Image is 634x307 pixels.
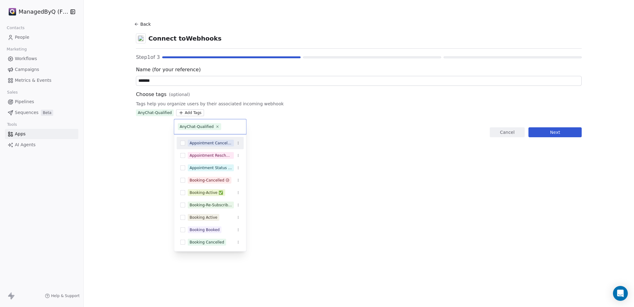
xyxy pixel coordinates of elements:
[189,178,229,183] div: Booking-Cancelled 😥
[189,165,232,171] div: Appointment Status Changed
[189,227,219,233] div: Booking Booked
[189,190,223,195] div: Booking-Active ✅
[189,153,232,158] div: Appointment Rescheduled
[189,202,232,208] div: Booking-Re-Subscribe 🍻
[189,215,217,220] div: Booking Active
[189,239,224,245] div: Booking Cancelled
[180,124,214,129] div: AnyChat-Qualified
[189,140,232,146] div: Appointment Cancelled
